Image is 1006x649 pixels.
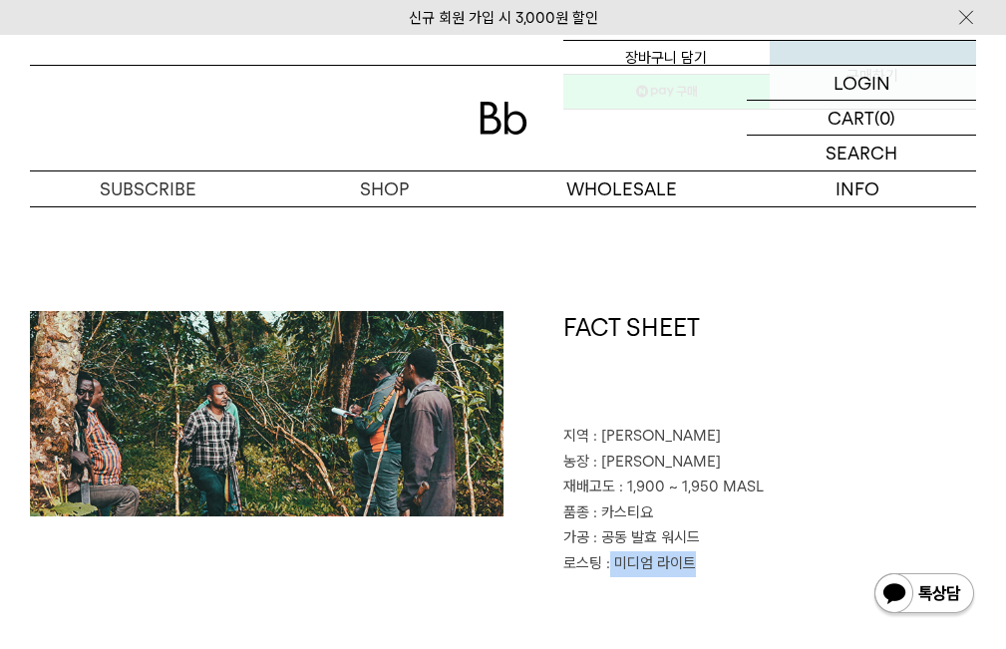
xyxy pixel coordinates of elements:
[266,171,503,206] a: SHOP
[30,171,266,206] a: SUBSCRIBE
[828,101,874,135] p: CART
[563,503,589,521] span: 품종
[563,453,589,471] span: 농장
[563,427,589,445] span: 지역
[826,136,897,170] p: SEARCH
[747,101,976,136] a: CART (0)
[563,554,602,572] span: 로스팅
[747,66,976,101] a: LOGIN
[480,102,527,135] img: 로고
[503,171,740,206] p: WHOLESALE
[593,503,653,521] span: : 카스티요
[409,9,598,27] a: 신규 회원 가입 시 3,000원 할인
[619,478,764,495] span: : 1,900 ~ 1,950 MASL
[563,528,589,546] span: 가공
[740,171,976,206] p: INFO
[834,66,890,100] p: LOGIN
[30,311,503,516] img: 콜롬비아 코르티나 데 예로
[593,528,700,546] span: : 공동 발효 워시드
[563,478,615,495] span: 재배고도
[872,571,976,619] img: 카카오톡 채널 1:1 채팅 버튼
[593,453,721,471] span: : [PERSON_NAME]
[874,101,895,135] p: (0)
[593,427,721,445] span: : [PERSON_NAME]
[563,311,977,425] h1: FACT SHEET
[606,554,696,572] span: : 미디엄 라이트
